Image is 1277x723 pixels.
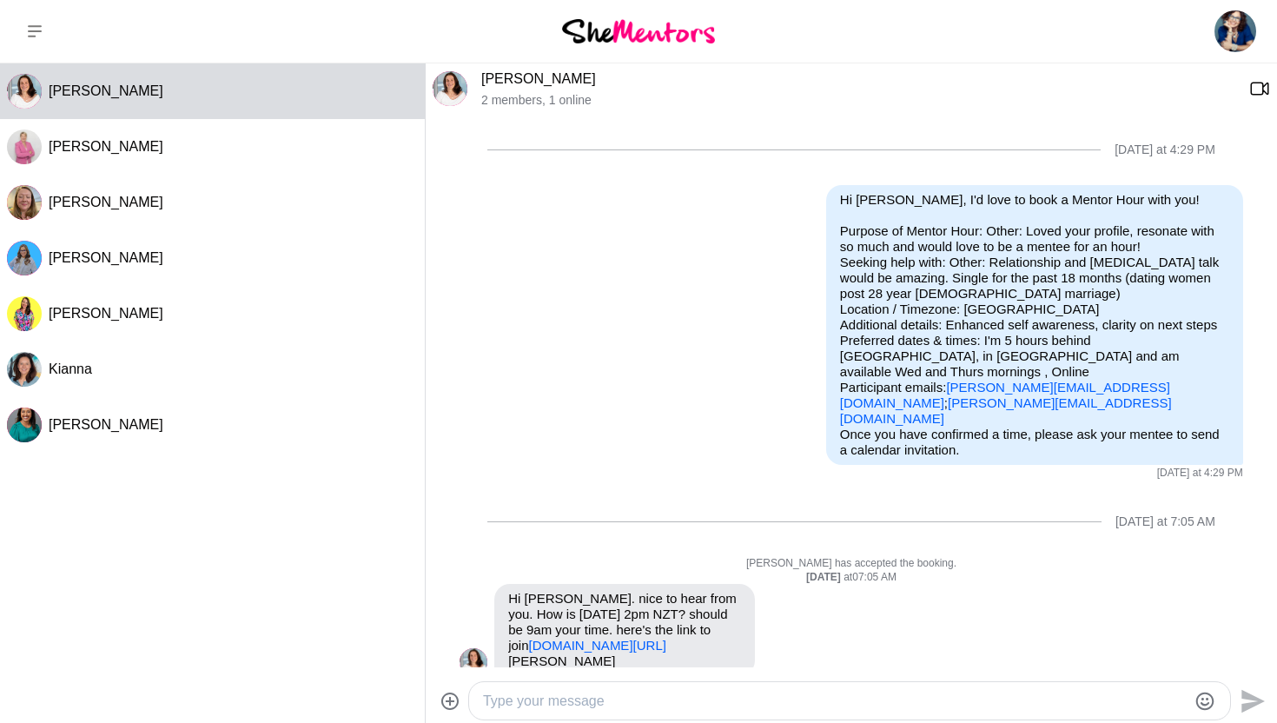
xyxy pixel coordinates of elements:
[460,557,1243,571] p: [PERSON_NAME] has accepted the booking.
[7,185,42,220] div: Tammy McCann
[562,19,715,43] img: She Mentors Logo
[7,296,42,331] img: R
[7,129,42,164] div: Caroline Mundey
[7,352,42,387] div: Kianna
[49,139,163,154] span: [PERSON_NAME]
[1115,514,1215,529] div: [DATE] at 7:05 AM
[7,241,42,275] img: M
[49,361,92,376] span: Kianna
[806,571,844,583] strong: [DATE]
[481,71,596,86] a: [PERSON_NAME]
[1194,691,1215,712] button: Emoji picker
[1214,10,1256,52] img: Amanda Ewin
[483,691,1187,712] textarea: Type your message
[481,93,1235,108] p: 2 members , 1 online
[1115,143,1215,157] div: [DATE] at 4:29 PM
[840,395,1172,426] a: [PERSON_NAME][EMAIL_ADDRESS][DOMAIN_NAME]
[1231,681,1270,720] button: Send
[7,408,42,442] div: Chitra Suppiah
[7,352,42,387] img: K
[49,306,163,321] span: [PERSON_NAME]
[460,571,1243,585] div: at 07:05 AM
[508,591,741,669] p: Hi [PERSON_NAME]. nice to hear from you. How is [DATE] 2pm NZT? should be 9am your time. here's t...
[49,195,163,209] span: [PERSON_NAME]
[433,71,467,106] img: T
[840,192,1229,208] p: Hi [PERSON_NAME], I'd love to book a Mentor Hour with you!
[433,71,467,106] div: Tarisha Tourok
[7,74,42,109] div: Tarisha Tourok
[7,241,42,275] div: Mona Swarup
[7,408,42,442] img: C
[49,417,163,432] span: [PERSON_NAME]
[529,638,666,653] a: [DOMAIN_NAME][URL]
[7,129,42,164] img: C
[840,427,1229,458] p: Once you have confirmed a time, please ask your mentee to send a calendar invitation.
[7,296,42,331] div: Roslyn Thompson
[7,74,42,109] img: T
[7,185,42,220] img: T
[1157,467,1243,481] time: 2025-08-28T08:29:28.745Z
[840,223,1229,427] p: Purpose of Mentor Hour: Other: Loved your profile, resonate with so much and would love to be a m...
[49,83,163,98] span: [PERSON_NAME]
[49,250,163,265] span: [PERSON_NAME]
[460,648,487,676] div: Tarisha Tourok
[840,380,1170,410] a: [PERSON_NAME][EMAIL_ADDRESS][DOMAIN_NAME]
[460,648,487,676] img: T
